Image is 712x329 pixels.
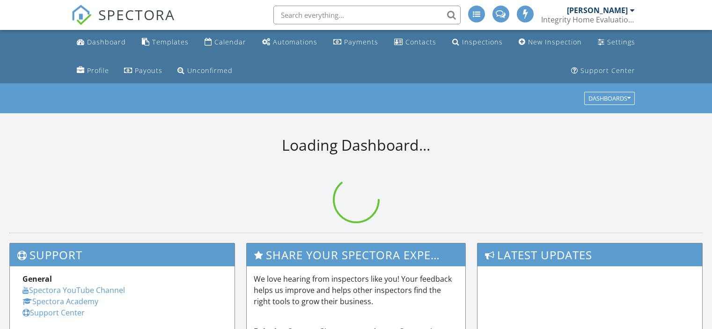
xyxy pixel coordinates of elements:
div: Profile [87,66,109,75]
h3: Share Your Spectora Experience [247,243,466,266]
div: Unconfirmed [187,66,233,75]
a: Support Center [567,62,639,80]
h3: Latest Updates [477,243,702,266]
div: Support Center [580,66,635,75]
div: Automations [273,37,317,46]
a: Payouts [120,62,166,80]
a: SPECTORA [71,13,175,32]
h3: Support [10,243,235,266]
a: Company Profile [73,62,113,80]
div: Payouts [135,66,162,75]
a: Support Center [22,307,85,318]
div: Templates [152,37,189,46]
div: Settings [607,37,635,46]
a: Spectora Academy [22,296,98,307]
div: Payments [344,37,378,46]
div: Inspections [462,37,503,46]
a: Spectora YouTube Channel [22,285,125,295]
div: New Inspection [528,37,582,46]
a: Contacts [390,34,440,51]
div: Calendar [214,37,246,46]
a: Calendar [201,34,250,51]
a: Payments [330,34,382,51]
div: Dashboards [588,95,631,102]
div: Dashboard [87,37,126,46]
p: We love hearing from inspectors like you! Your feedback helps us improve and helps other inspecto... [254,273,459,307]
strong: General [22,274,52,284]
a: Dashboard [73,34,130,51]
a: Inspections [448,34,506,51]
a: Unconfirmed [174,62,236,80]
input: Search everything... [273,6,461,24]
a: Settings [594,34,639,51]
a: New Inspection [515,34,586,51]
img: The Best Home Inspection Software - Spectora [71,5,92,25]
button: Dashboards [584,92,635,105]
a: Templates [138,34,192,51]
div: Contacts [405,37,436,46]
span: SPECTORA [98,5,175,24]
div: [PERSON_NAME] [567,6,628,15]
div: Integrity Home Evaluation Services [541,15,635,24]
a: Automations (Advanced) [258,34,321,51]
